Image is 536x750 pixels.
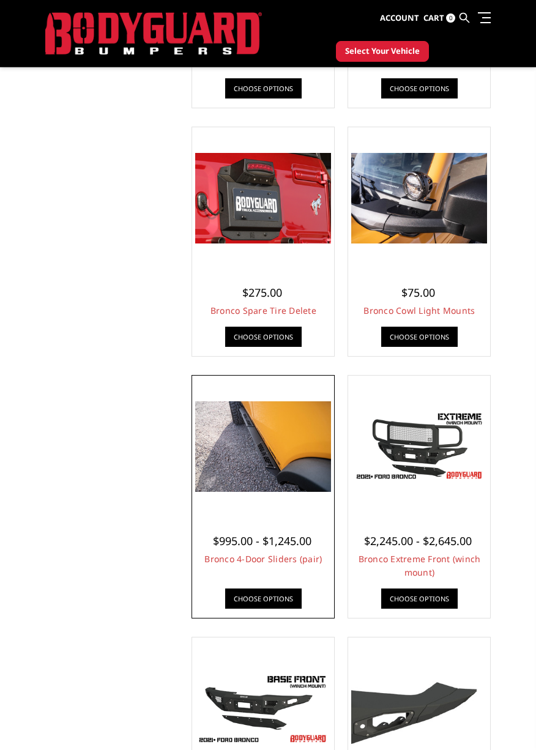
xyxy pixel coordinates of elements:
[363,305,475,316] a: Bronco Cowl Light Mounts
[195,379,331,514] a: Bronco 4-Door Sliders (pair) Bronco 4-Door Sliders (pair)
[351,670,487,747] img: Bolt-on End Cap to match Bronco Fenders
[225,588,302,609] a: Choose Options
[345,45,420,58] span: Select Your Vehicle
[423,2,455,35] a: Cart 0
[225,78,302,98] a: Choose Options
[401,285,435,300] span: $75.00
[367,43,472,68] a: Bronco Baja Front (winch mount)
[423,12,444,23] span: Cart
[225,327,302,347] a: Choose Options
[351,153,487,243] img: Bronco Cowl Light Mounts
[195,670,331,747] img: Freedom Series - Bronco Base Front Bumper
[195,153,331,243] img: Bronco Spare Tire Delete
[195,130,331,266] a: Bronco Spare Tire Delete Bronco Spare Tire Delete
[351,130,487,266] a: Bronco Cowl Light Mounts Bronco Cowl Light Mounts
[336,41,429,62] button: Select Your Vehicle
[242,285,282,300] span: $275.00
[351,379,487,514] a: Bronco Extreme Front (winch mount) Bronco Extreme Front (winch mount)
[213,533,311,548] span: $995.00 - $1,245.00
[381,588,458,609] a: Choose Options
[380,2,419,35] a: Account
[359,553,481,578] a: Bronco Extreme Front (winch mount)
[210,305,316,316] a: Bronco Spare Tire Delete
[446,13,455,23] span: 0
[45,12,262,55] img: BODYGUARD BUMPERS
[381,78,458,98] a: Choose Options
[204,553,322,565] a: Bronco 4-Door Sliders (pair)
[380,12,419,23] span: Account
[364,533,472,548] span: $2,245.00 - $2,645.00
[381,327,458,347] a: Choose Options
[351,408,487,485] img: Bronco Extreme Front (winch mount)
[195,401,331,492] img: Bronco 4-Door Sliders (pair)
